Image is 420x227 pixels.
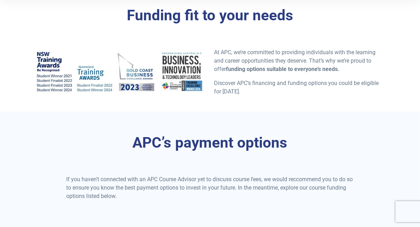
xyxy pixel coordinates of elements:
[214,49,376,72] span: At APC, we’re committed to providing individuals with the learning and career opportunities they ...
[226,66,266,72] span: funding options
[35,134,385,152] h3: APC’s payment options
[214,80,379,95] span: Discover APC’s financing and funding options you could be eligible for [DATE].
[267,66,340,72] span: suitable to everyone’s needs.
[35,7,385,24] h3: Funding fit to your needs
[65,174,355,202] div: If you haven’t connected with an APC Course Advisor yet to discuss course fees, we would reccomme...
